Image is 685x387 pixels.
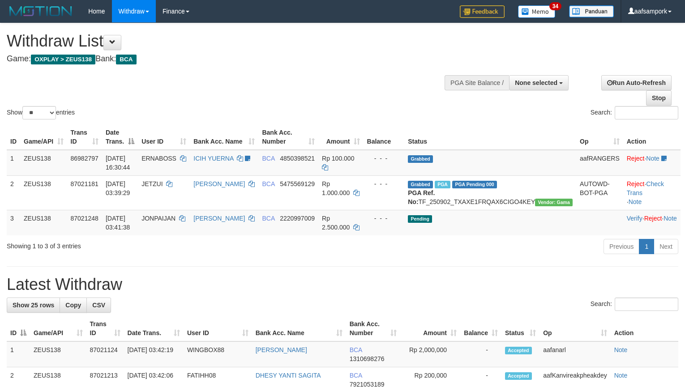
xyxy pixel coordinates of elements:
td: ZEUS138 [30,341,86,367]
span: Rp 100.000 [322,155,354,162]
span: 87021248 [71,215,98,222]
a: Reject [644,215,662,222]
th: Status [404,124,576,150]
td: TF_250902_TXAXE1FRQAX6CIGO4KEY [404,175,576,210]
div: - - - [367,214,401,223]
a: Previous [604,239,639,254]
span: Grabbed [408,181,433,188]
a: Run Auto-Refresh [601,75,672,90]
th: Op: activate to sort column ascending [539,316,610,341]
span: Copy 2220997009 to clipboard [280,215,315,222]
th: Bank Acc. Number: activate to sort column ascending [346,316,401,341]
a: [PERSON_NAME] [193,180,245,187]
th: Date Trans.: activate to sort column ascending [124,316,184,341]
span: Copy [65,302,81,309]
h4: Game: Bank: [7,55,448,64]
img: panduan.png [569,5,614,17]
span: JONPAIJAN [141,215,176,222]
img: Button%20Memo.svg [518,5,556,18]
span: Vendor URL: https://trx31.1velocity.biz [535,199,573,206]
td: ZEUS138 [20,175,67,210]
a: Reject [627,155,645,162]
th: Bank Acc. Number: activate to sort column ascending [258,124,318,150]
h1: Withdraw List [7,32,448,50]
span: Copy 5475569129 to clipboard [280,180,315,187]
span: 34 [549,2,561,10]
label: Search: [591,298,678,311]
a: Note [646,155,659,162]
td: · [623,150,681,176]
span: BCA [350,372,362,379]
a: Verify [627,215,642,222]
span: BCA [350,346,362,353]
td: · · [623,175,681,210]
th: Status: activate to sort column ascending [501,316,539,341]
a: Stop [646,90,672,106]
td: ZEUS138 [20,210,67,235]
td: - [460,341,501,367]
th: Date Trans.: activate to sort column descending [102,124,138,150]
th: Op: activate to sort column ascending [576,124,623,150]
th: Balance: activate to sort column ascending [460,316,501,341]
td: Rp 2,000,000 [400,341,460,367]
a: Show 25 rows [7,298,60,313]
a: DHESY YANTI SAGITA [256,372,321,379]
img: Feedback.jpg [460,5,505,18]
a: CSV [86,298,111,313]
th: User ID: activate to sort column ascending [184,316,252,341]
span: 86982797 [71,155,98,162]
a: ICIH YUERNA [193,155,233,162]
h1: Latest Withdraw [7,276,678,293]
a: [PERSON_NAME] [193,215,245,222]
span: CSV [92,302,105,309]
td: AUTOWD-BOT-PGA [576,175,623,210]
th: Amount: activate to sort column ascending [400,316,460,341]
td: 2 [7,175,20,210]
span: Rp 2.500.000 [322,215,350,231]
span: None selected [515,79,557,86]
a: Note [629,198,642,205]
a: Copy [60,298,87,313]
th: User ID: activate to sort column ascending [138,124,190,150]
button: None selected [509,75,569,90]
span: BCA [262,155,274,162]
select: Showentries [22,106,56,119]
a: Reject [627,180,645,187]
th: Game/API: activate to sort column ascending [20,124,67,150]
span: Marked by aafanarl [435,181,450,188]
a: Note [664,215,677,222]
span: Accepted [505,347,532,354]
span: BCA [262,215,274,222]
label: Search: [591,106,678,119]
th: Bank Acc. Name: activate to sort column ascending [252,316,346,341]
span: Show 25 rows [13,302,54,309]
a: Next [654,239,678,254]
span: 87021181 [71,180,98,187]
th: ID: activate to sort column descending [7,316,30,341]
label: Show entries [7,106,75,119]
td: 3 [7,210,20,235]
span: Copy 4850398521 to clipboard [280,155,315,162]
span: Pending [408,215,432,223]
div: - - - [367,154,401,163]
input: Search: [615,106,678,119]
span: PGA Pending [452,181,497,188]
span: ERNABOSS [141,155,176,162]
th: Trans ID: activate to sort column ascending [67,124,102,150]
td: aafanarl [539,341,610,367]
th: Game/API: activate to sort column ascending [30,316,86,341]
th: Action [611,316,678,341]
td: · · [623,210,681,235]
th: ID [7,124,20,150]
span: [DATE] 16:30:44 [106,155,130,171]
th: Amount: activate to sort column ascending [318,124,363,150]
span: BCA [116,55,136,64]
a: Note [614,372,628,379]
td: WINGBOX88 [184,341,252,367]
span: Grabbed [408,155,433,163]
span: Copy 1310698276 to clipboard [350,355,385,362]
a: Note [614,346,628,353]
th: Trans ID: activate to sort column ascending [86,316,124,341]
td: aafRANGERS [576,150,623,176]
span: Rp 1.000.000 [322,180,350,196]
